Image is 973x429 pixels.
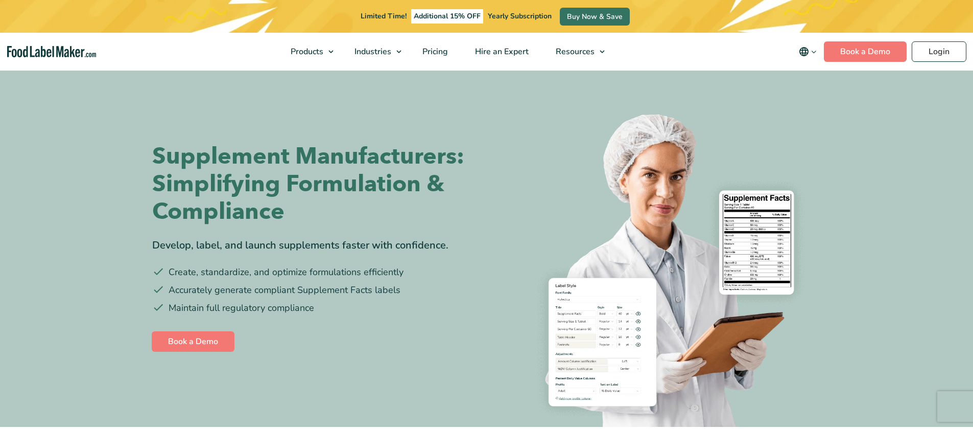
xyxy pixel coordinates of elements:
[152,283,479,297] li: Accurately generate compliant Supplement Facts labels
[341,33,407,71] a: Industries
[912,41,966,62] a: Login
[351,46,392,57] span: Industries
[409,33,459,71] a: Pricing
[419,46,449,57] span: Pricing
[277,33,339,71] a: Products
[824,41,907,62] a: Book a Demo
[411,9,483,24] span: Additional 15% OFF
[553,46,596,57] span: Resources
[361,11,407,21] span: Limited Time!
[152,238,479,253] div: Develop, label, and launch supplements faster with confidence.
[542,33,610,71] a: Resources
[288,46,324,57] span: Products
[560,8,630,26] a: Buy Now & Save
[472,46,530,57] span: Hire an Expert
[152,301,479,315] li: Maintain full regulatory compliance
[462,33,540,71] a: Hire an Expert
[152,265,479,279] li: Create, standardize, and optimize formulations efficiently
[152,331,234,352] a: Book a Demo
[152,143,479,225] h1: Supplement Manufacturers: Simplifying Formulation & Compliance
[488,11,552,21] span: Yearly Subscription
